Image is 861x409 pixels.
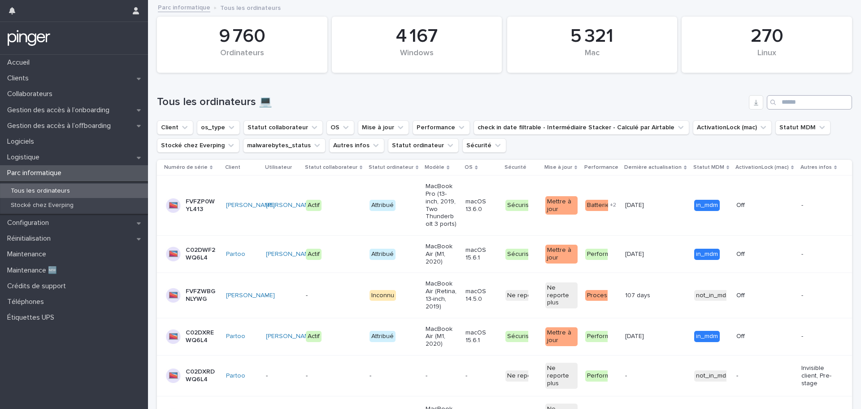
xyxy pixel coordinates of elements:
p: macOS 14.5.0 [465,288,497,303]
button: Sécurité [462,138,506,153]
p: - [625,370,629,380]
div: Sécurisé [505,249,535,260]
a: Partoo [226,251,245,258]
div: Ne reporte plus [545,363,577,389]
div: 4 167 [347,25,487,48]
button: Client [157,120,193,135]
p: FVFZP0WYL413 [186,198,217,213]
p: Modèle [425,163,444,172]
div: in_mdm [694,331,720,342]
p: Clients [4,74,36,83]
p: macOS 13.6.0 [465,198,497,213]
p: [DATE] [625,331,646,340]
div: Mettre à jour [545,245,577,264]
p: - [266,292,298,299]
div: Ne reporte plus [545,282,577,308]
p: Statut ordinateur [369,163,413,172]
button: OS [326,120,354,135]
div: Attribué [370,249,396,260]
button: Performance [413,120,470,135]
div: Inconnu [370,290,396,301]
p: Gestion des accès à l’offboarding [4,122,118,130]
p: Accueil [4,58,37,67]
p: Logiciels [4,137,41,146]
p: macOS 15.6.1 [465,329,497,344]
div: Attribué [370,331,396,342]
div: Batterie [585,200,612,211]
p: - [736,372,768,380]
p: - [801,333,833,340]
p: MacBook Air (M1, 2020) [426,325,457,348]
p: Téléphones [4,298,51,306]
div: Ordinateurs [172,48,312,67]
p: C02DXRDWQ6L4 [186,368,217,383]
p: - [801,202,833,209]
p: ActivationLock (mac) [735,163,789,172]
p: Maintenance [4,250,53,259]
p: Tous les ordinateurs [220,2,281,12]
p: Collaborateurs [4,90,60,98]
p: Numéro de série [164,163,208,172]
p: - [306,372,338,380]
p: [DATE] [625,200,646,209]
p: Tous les ordinateurs [4,187,77,195]
p: macOS 15.6.1 [465,246,497,262]
div: Processeur [585,290,622,301]
p: - [266,372,298,380]
a: Partoo [226,333,245,340]
div: Linux [697,48,837,67]
a: Parc informatique [158,2,210,12]
div: not_in_mdm [694,370,733,382]
div: Windows [347,48,487,67]
input: Search [767,95,852,110]
div: Actif [306,331,322,342]
p: 107 days [625,290,652,299]
p: Off [736,251,768,258]
a: [PERSON_NAME] [266,202,315,209]
p: Configuration [4,219,56,227]
p: MacBook Pro (13-inch, 2019, Two Thunderbolt 3 ports) [426,183,457,228]
p: Off [736,292,768,299]
div: Ne reporte plus [505,370,555,382]
div: Mettre à jour [545,196,577,215]
div: 5 321 [522,25,662,48]
div: Performant [585,249,621,260]
p: Dernière actualisation [624,163,682,172]
p: [DATE] [625,249,646,258]
button: Autres infos [329,138,384,153]
tr: FVFZP0WYL413[PERSON_NAME] [PERSON_NAME] ActifAttribuéMacBook Pro (13-inch, 2019, Two Thunderbolt ... [157,176,852,236]
tr: C02DWF2WQ6L4Partoo [PERSON_NAME] ActifAttribuéMacBook Air (M1, 2020)macOS 15.6.1SécuriséMettre à ... [157,235,852,273]
div: Sécurisé [505,331,535,342]
p: C02DXREWQ6L4 [186,329,217,344]
div: Mettre à jour [545,327,577,346]
p: Stocké chez Everping [4,202,81,209]
tr: FVFZWBGNLYWG[PERSON_NAME] --InconnuMacBook Air (Retina, 13-inch, 2019)macOS 14.5.0Ne reporte plus... [157,273,852,318]
a: [PERSON_NAME] [266,251,315,258]
div: Mac [522,48,662,67]
div: Sécurisé [505,200,535,211]
a: [PERSON_NAME] [226,292,275,299]
div: Performant [585,331,621,342]
p: Autres infos [800,163,832,172]
button: Statut ordinateur [388,138,459,153]
button: ActivationLock (mac) [693,120,772,135]
p: MacBook Air (M1, 2020) [426,243,457,265]
p: Étiquettes UPS [4,313,61,322]
p: MacBook Air (Retina, 13-inch, 2019) [426,280,457,310]
button: Statut collaborateur [244,120,323,135]
p: OS [465,163,473,172]
span: + 2 [610,202,616,208]
button: Mise à jour [358,120,409,135]
p: C02DWF2WQ6L4 [186,246,217,262]
p: Client [225,163,240,172]
p: Parc informatique [4,169,69,177]
p: Performance [584,163,618,172]
p: Sécurité [504,163,526,172]
div: in_mdm [694,249,720,260]
p: - [306,292,338,299]
p: Gestion des accès à l’onboarding [4,106,117,114]
div: not_in_mdm [694,290,733,301]
p: Off [736,202,768,209]
p: Statut collaborateur [305,163,357,172]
